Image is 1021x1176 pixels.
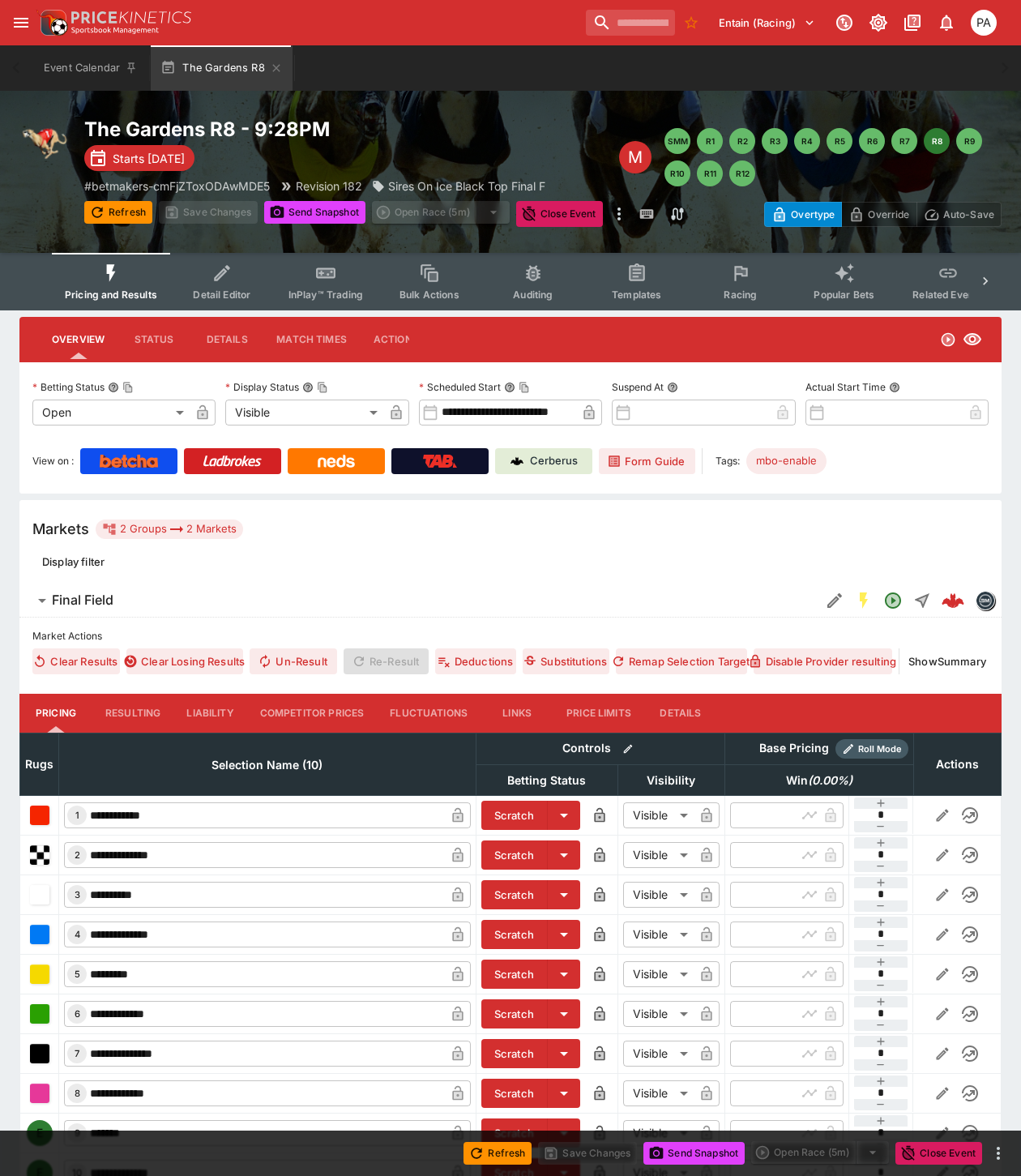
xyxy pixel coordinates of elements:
[481,880,548,909] button: Scratch
[619,141,651,173] div: Edit Meeting
[296,177,362,195] p: Revision 182
[113,150,185,167] p: Starts [DATE]
[971,10,997,36] div: Peter Addley
[102,520,237,539] div: 2 Groups 2 Markets
[729,128,755,154] button: R2
[481,694,553,733] button: Links
[71,1008,83,1020] span: 6
[19,584,820,617] button: Final Field
[883,591,903,610] svg: Open
[32,624,989,648] label: Market Actions
[32,448,74,474] label: View on :
[912,289,983,301] span: Related Events
[623,842,694,868] div: Visible
[966,5,1002,41] button: Peter Addley
[173,694,246,733] button: Liability
[852,742,908,756] span: Roll Mode
[71,849,83,861] span: 2
[71,1127,83,1139] span: 9
[623,882,694,908] div: Visible
[808,771,852,790] em: ( 0.00 %)
[868,206,909,223] p: Override
[19,117,71,169] img: greyhound_racing.png
[372,201,510,224] div: split button
[27,1120,53,1146] div: E
[481,1118,548,1148] button: Scratch
[52,253,969,310] div: Event type filters
[849,586,878,615] button: SGM Enabled
[344,648,429,674] span: Re-Result
[481,999,548,1028] button: Scratch
[937,584,969,617] a: d850e7e2-1243-4f5f-a4c5-3f00eded7a05
[263,320,360,359] button: Match Times
[754,648,892,674] button: Disable Provider resulting
[126,648,244,674] button: Clear Losing Results
[71,969,83,980] span: 5
[878,586,908,615] button: Open
[193,289,250,301] span: Detail Editor
[523,648,609,674] button: Substitutions
[84,117,619,142] h2: Copy To Clipboard
[976,592,994,609] img: betmakers
[906,648,989,674] button: ShowSummary
[835,739,908,759] div: Show/hide Price Roll mode configuration.
[753,738,835,759] div: Base Pricing
[318,455,354,468] img: Neds
[481,840,548,870] button: Scratch
[908,586,937,615] button: Straight
[288,289,363,301] span: InPlay™ Trading
[464,1142,532,1165] button: Refresh
[942,589,964,612] img: logo-cerberus--red.svg
[34,45,147,91] button: Event Calendar
[768,771,870,790] span: excl. Emergencies (0.00%)
[481,960,548,989] button: Scratch
[612,380,664,394] p: Suspend At
[203,455,262,468] img: Ladbrokes
[629,771,713,790] span: Visibility
[943,206,994,223] p: Auto-Save
[32,648,120,674] button: Clear Results
[616,648,747,674] button: Remap Selection Target
[895,1142,982,1165] button: Close Event
[519,382,530,393] button: Copy To Clipboard
[724,289,757,301] span: Racing
[746,453,827,469] span: mbo-enable
[72,810,83,821] span: 1
[435,648,515,674] button: Deductions
[678,10,704,36] button: No Bookmarks
[664,160,690,186] button: R10
[623,802,694,828] div: Visible
[664,128,690,154] button: SMM
[20,733,59,795] th: Rugs
[372,177,545,195] div: Sires On Ice Black Top Final F
[302,382,314,393] button: Display StatusCopy To Clipboard
[32,400,190,425] div: Open
[516,201,603,227] button: Close Event
[423,455,457,468] img: TabNZ
[495,448,592,474] a: Cerberus
[247,694,378,733] button: Competitor Prices
[32,549,114,575] button: Display filter
[317,382,328,393] button: Copy To Clipboard
[940,331,956,348] svg: Open
[6,8,36,37] button: open drawer
[530,453,578,469] p: Cerberus
[913,733,1001,795] th: Actions
[644,694,717,733] button: Details
[827,128,852,154] button: R5
[612,289,661,301] span: Templates
[250,648,336,674] button: Un-Result
[39,320,117,359] button: Overview
[388,177,545,195] p: Sires On Ice Black Top Final F
[84,201,152,224] button: Refresh
[92,694,173,733] button: Resulting
[599,448,695,474] a: Form Guide
[697,160,723,186] button: R11
[942,589,964,612] div: d850e7e2-1243-4f5f-a4c5-3f00eded7a05
[481,920,548,949] button: Scratch
[841,202,916,227] button: Override
[820,586,849,615] button: Edit Detail
[891,128,917,154] button: R7
[481,1079,548,1108] button: Scratch
[84,177,270,195] p: Copy To Clipboard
